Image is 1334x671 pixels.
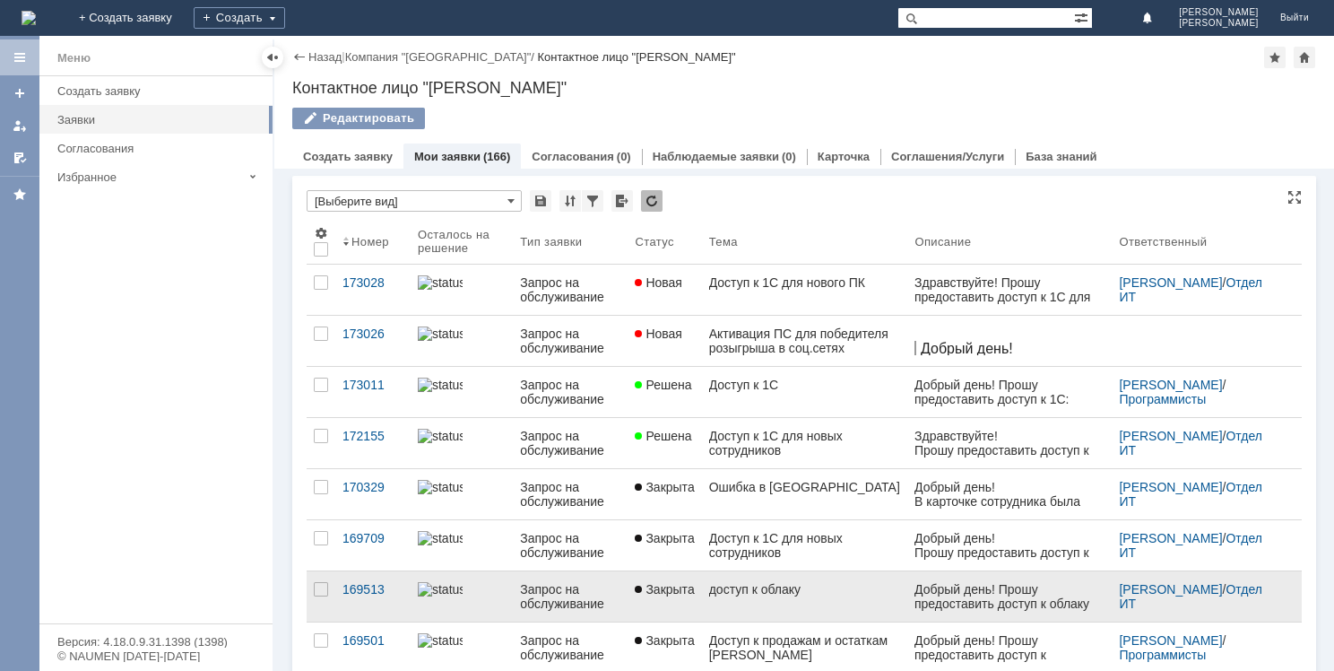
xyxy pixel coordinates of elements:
[1119,429,1265,457] a: Отдел ИТ
[1119,531,1280,560] div: /
[411,265,513,315] a: statusbar-100 (1).png
[418,480,463,494] img: statusbar-100 (1).png
[520,531,620,560] div: Запрос на обслуживание
[5,79,34,108] a: Создать заявку
[635,480,694,494] span: Закрыта
[418,275,463,290] img: statusbar-100 (1).png
[641,190,663,212] div: Обновлять список
[335,219,411,265] th: Номер
[530,190,551,212] div: Сохранить вид
[160,190,184,205] span: тел.
[513,418,628,468] a: Запрос на обслуживание
[342,480,403,494] div: 170329
[1119,275,1280,304] div: /
[1294,47,1315,68] div: Сделать домашней страницей
[335,316,411,366] a: 173026
[709,531,901,560] div: Доступ к 1С для новых сотрудников
[628,418,701,468] a: Решена
[335,418,411,468] a: 172155
[50,77,269,105] a: Создать заявку
[418,633,463,648] img: statusbar-60 (1).png
[709,429,901,457] div: Доступ к 1С для новых сотрудников
[1119,648,1206,662] a: Программисты
[129,229,164,243] span: Псков
[628,469,701,519] a: Закрыта
[628,520,701,571] a: Закрыта
[1264,47,1286,68] div: Добавить в избранное
[50,135,269,162] a: Согласования
[520,429,620,457] div: Запрос на обслуживание
[411,571,513,622] a: statusbar-100 (1).png
[635,378,691,392] span: Решена
[513,219,628,265] th: Тип заявки
[635,582,694,597] span: Закрыта
[520,275,620,304] div: Запрос на обслуживание
[335,571,411,622] a: 169513
[351,235,389,248] div: Номер
[635,327,682,341] span: Новая
[702,367,908,417] a: Доступ к 1С
[411,219,513,265] th: Осталось на решение
[6,111,121,143] a: [URL][DOMAIN_NAME]
[418,327,463,341] img: statusbar-100 (1).png
[914,235,971,248] div: Описание
[1119,429,1222,443] a: [PERSON_NAME]
[1179,18,1259,29] span: [PERSON_NAME]
[1112,219,1287,265] th: Ответственный
[57,170,242,184] div: Избранное
[411,316,513,366] a: statusbar-100 (1).png
[411,418,513,468] a: statusbar-60 (1).png
[314,226,328,240] span: Настройки
[50,106,269,134] a: Заявки
[166,237,287,268] span: тел. [PHONE_NUMBER]
[1119,582,1222,597] a: [PERSON_NAME]
[194,7,285,29] div: Создать
[635,235,673,248] div: Статус
[709,582,901,597] div: доступ к облаку
[411,520,513,571] a: statusbar-100 (1).png
[5,144,34,172] a: Мои согласования
[1287,190,1302,205] div: На всю страницу
[628,367,701,417] a: Решена
[335,520,411,571] a: 169709
[520,378,620,406] div: Запрос на обслуживание
[891,150,1004,163] a: Соглашения/Услуги
[538,50,736,64] div: Контактное лицо "[PERSON_NAME]"
[6,144,121,175] a: [URL][DOMAIN_NAME]
[1074,8,1092,25] span: Расширенный поиск
[617,150,631,163] div: (0)
[342,633,403,648] div: 169501
[262,47,283,68] div: Скрыть меню
[818,150,870,163] a: Карточка
[1,130,122,232] td: [PERSON_NAME]
[7,177,128,295] td: [PERSON_NAME]
[411,469,513,519] a: statusbar-100 (1).png
[1119,633,1280,662] div: /
[513,367,628,417] a: Запрос на обслуживание
[57,84,262,98] div: Создать заявку
[342,275,403,290] div: 173028
[520,327,620,355] div: Запрос на обслуживание
[1119,582,1265,611] a: Отдел ИТ
[1119,480,1265,509] a: Отдел ИТ
[1119,480,1222,494] a: [PERSON_NAME]
[628,219,701,265] th: Статус
[582,190,603,212] div: Фильтрация...
[709,327,901,355] div: Активация ПС для победителя розыгрыша в соц.сетях
[418,378,463,392] img: statusbar-100 (1).png
[520,633,620,662] div: Запрос на обслуживание
[513,469,628,519] a: Запрос на обслуживание
[411,367,513,417] a: statusbar-100 (1).png
[342,582,403,597] div: 169513
[342,327,403,341] div: 173026
[345,50,532,64] a: Компания "[GEOGRAPHIC_DATA]"
[702,265,908,315] a: Доступ к 1С для нового ПК
[22,11,36,25] a: Перейти на домашнюю страницу
[308,50,342,64] a: Назад
[520,582,620,611] div: Запрос на обслуживание
[123,174,158,188] span: Псков
[709,378,901,392] div: Доступ к 1С
[6,14,149,143] span: Добрый день! Прошу активировать подарочный сертификат для победителя розыгрыша: Розыгрыш:
[418,531,463,545] img: statusbar-100 (1).png
[159,165,273,232] td: 89113647423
